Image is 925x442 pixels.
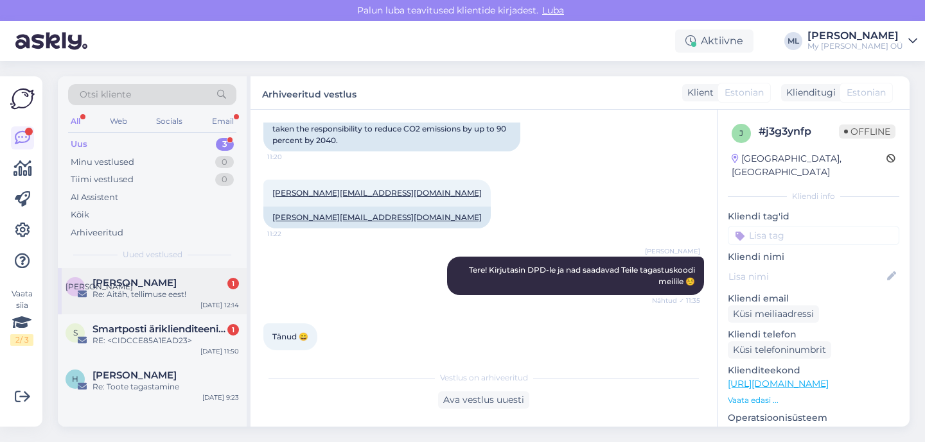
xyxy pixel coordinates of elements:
div: Küsi telefoninumbrit [728,341,831,359]
span: 12:26 [267,351,315,361]
div: RE: <CIDCCE85A1EAD23> [92,335,239,346]
a: [PERSON_NAME][EMAIL_ADDRESS][DOMAIN_NAME] [272,188,482,198]
span: Кира Полупанова [92,277,177,289]
div: Ava vestlus uuesti [438,391,529,409]
div: 0 [215,156,234,169]
div: Küsi meiliaadressi [728,305,819,323]
span: Nähtud ✓ 11:35 [652,296,700,305]
div: Kliendi info [728,191,899,202]
div: Minu vestlused [71,156,134,169]
div: 3 [216,138,234,151]
div: Email [209,113,236,130]
span: Tänud 😀 [272,332,308,341]
span: Tere! Kirjutasin DPD-le ja nad saadavad Teile tagastuskoodi meilile ☺️ [469,265,697,286]
img: Askly Logo [10,87,35,111]
p: [MEDICAL_DATA] [728,425,899,438]
div: Socials [154,113,185,130]
p: Klienditeekond [728,364,899,377]
p: Kliendi telefon [728,328,899,341]
div: 2 / 3 [10,334,33,346]
span: Offline [839,124,895,139]
div: ML [784,32,802,50]
div: Arhiveeritud [71,226,123,239]
p: Operatsioonisüsteem [728,411,899,425]
div: AI Assistent [71,191,118,204]
div: Klienditugi [781,86,836,99]
div: [DATE] 11:50 [200,346,239,356]
p: Kliendi email [728,292,899,305]
div: [DATE] 9:23 [202,393,239,402]
div: 1 [227,324,239,336]
span: [PERSON_NAME] [66,282,133,291]
a: [PERSON_NAME][EMAIL_ADDRESS][DOMAIN_NAME] [272,212,482,222]
span: Estonian [847,86,886,99]
div: Kõik [71,208,89,221]
div: Vaata siia [10,288,33,346]
span: 11:22 [267,229,315,239]
span: Luba [538,4,568,16]
input: Lisa tag [728,226,899,245]
a: [URL][DOMAIN_NAME] [728,378,829,389]
div: Re: Aitäh, tellimuse eest! [92,289,239,300]
div: [GEOGRAPHIC_DATA], [GEOGRAPHIC_DATA] [732,152,886,179]
div: Tiimi vestlused [71,173,134,186]
span: Vestlus on arhiveeritud [440,372,528,384]
a: [PERSON_NAME]My [PERSON_NAME] OÜ [807,31,917,51]
span: H [72,374,78,384]
div: Uus [71,138,87,151]
p: Vaata edasi ... [728,395,899,406]
div: 0 [215,173,234,186]
div: All [68,113,83,130]
div: 1 [227,278,239,289]
span: [PERSON_NAME] [645,246,700,256]
span: S [73,328,78,337]
div: # j3g3ynfp [759,124,839,139]
div: My [PERSON_NAME] OÜ [807,41,903,51]
div: Re: Toote tagastamine [92,381,239,393]
p: Kliendi tag'id [728,210,899,223]
span: Helena Saastamoinen [92,370,177,381]
input: Lisa nimi [728,269,885,284]
span: j [739,128,743,138]
span: 11:20 [267,152,315,162]
div: [PERSON_NAME] [807,31,903,41]
div: Web [107,113,130,130]
span: Estonian [725,86,764,99]
label: Arhiveeritud vestlus [262,84,357,101]
div: Klient [682,86,714,99]
span: Smartposti äriklienditeenindus [92,323,226,335]
div: Aktiivne [675,30,753,53]
span: Uued vestlused [123,249,182,260]
div: [DATE] 12:14 [200,300,239,310]
span: Otsi kliente [80,88,131,101]
p: Kliendi nimi [728,250,899,264]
